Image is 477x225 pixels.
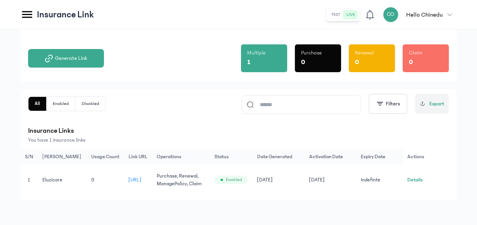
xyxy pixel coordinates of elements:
button: All [28,97,47,111]
th: Operations [152,149,210,164]
span: 0 [91,177,94,183]
p: Renewal [355,49,374,57]
th: Link URL [124,149,152,164]
p: 0 [301,57,305,68]
p: Insurance Links [28,125,449,136]
th: Status [210,149,253,164]
td: Indefinte [356,164,405,196]
th: Expiry Date [356,149,405,164]
span: 1 [28,177,30,183]
p: Purchase [301,49,322,57]
button: Enabled [47,97,75,111]
button: Export [415,94,449,114]
th: Activation Date [305,149,356,164]
span: Enabled [226,177,242,183]
button: test [328,10,343,19]
p: 0 [409,57,413,68]
th: Usage Count [87,149,124,164]
td: [DATE] [253,164,305,196]
p: Claim [409,49,422,57]
p: 0 [355,57,359,68]
p: Multiple [247,49,266,57]
th: S/N [20,149,38,164]
button: Details [408,176,423,184]
th: Date Generated [253,149,305,164]
p: Insurance Link [37,8,94,21]
span: [URL] [129,177,142,183]
td: Purchase, Renewal, ManagePolicy, Claim [152,164,210,196]
p: 1 [247,57,251,68]
th: Actions [403,149,457,164]
span: Eluzicare [42,177,62,183]
span: Generate Link [55,54,87,62]
span: Export [429,100,444,108]
button: live [343,10,358,19]
button: Disabled [75,97,105,111]
p: Hello Chinedu [406,10,443,19]
button: COHello Chinedu [383,7,457,22]
td: [DATE] [305,164,356,196]
button: Filters [369,94,407,114]
button: Generate Link [28,49,104,68]
p: You have 1 insurance links [28,136,449,144]
div: CO [383,7,398,22]
th: [PERSON_NAME] [38,149,87,164]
